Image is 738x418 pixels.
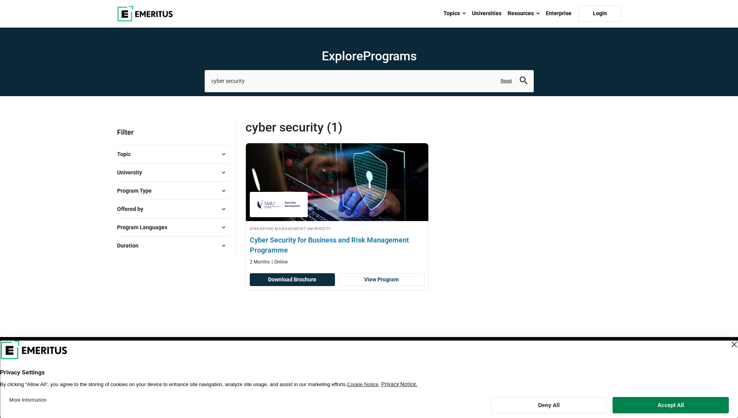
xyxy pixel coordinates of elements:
[117,241,145,250] span: Duration
[117,185,230,197] button: Program Type
[339,273,424,286] a: View Program
[520,79,528,86] a: search
[117,167,230,178] button: University
[117,221,230,233] button: Program Languages
[117,150,137,158] span: Topic
[117,205,149,213] span: Offered by
[250,273,335,286] button: Download Brochure
[117,168,148,177] span: University
[246,143,428,269] a: Technology Course by Singapore Management University - Singapore Management University Singapore ...
[237,139,437,225] img: Cyber Security for Business and Risk Management Programme | Online Technology Course
[272,259,287,265] p: Online
[117,119,230,145] p: Filter
[205,48,534,64] h1: Explore
[245,119,433,135] span: cyber security (1)
[250,225,424,232] h4: Singapore Management University
[117,148,230,160] button: Topic
[117,240,230,251] button: Duration
[250,259,270,265] p: 2 Months
[578,5,621,22] a: Login
[117,223,174,232] span: Program Languages
[117,186,158,195] span: Program Type
[117,203,230,215] button: Offered by
[254,196,304,213] img: Singapore Management University
[250,235,424,255] h4: Cyber Security for Business and Risk Management Programme
[363,49,417,63] span: Programs
[205,70,534,92] input: search-page
[501,78,512,84] a: Reset search
[520,77,528,86] button: search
